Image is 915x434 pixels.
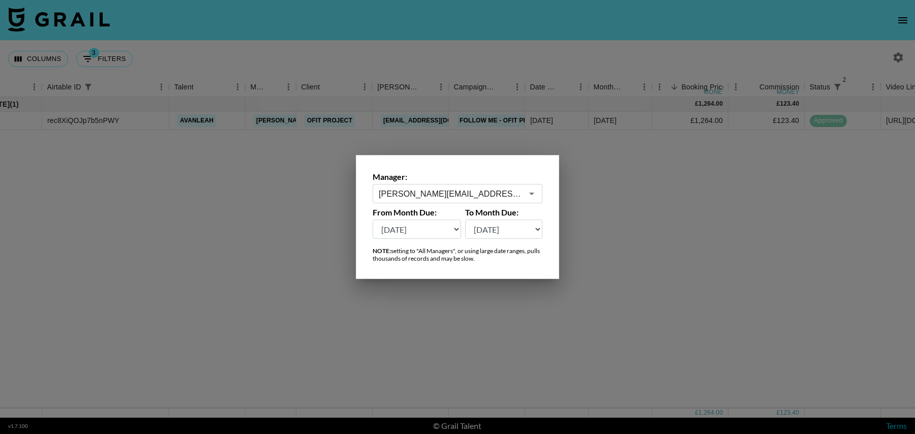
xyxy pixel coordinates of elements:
[465,207,543,218] label: To Month Due:
[373,247,391,255] strong: NOTE:
[373,172,542,182] label: Manager:
[373,207,461,218] label: From Month Due:
[373,247,542,262] div: setting to "All Managers", or using large date ranges, pulls thousands of records and may be slow.
[525,187,539,201] button: Open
